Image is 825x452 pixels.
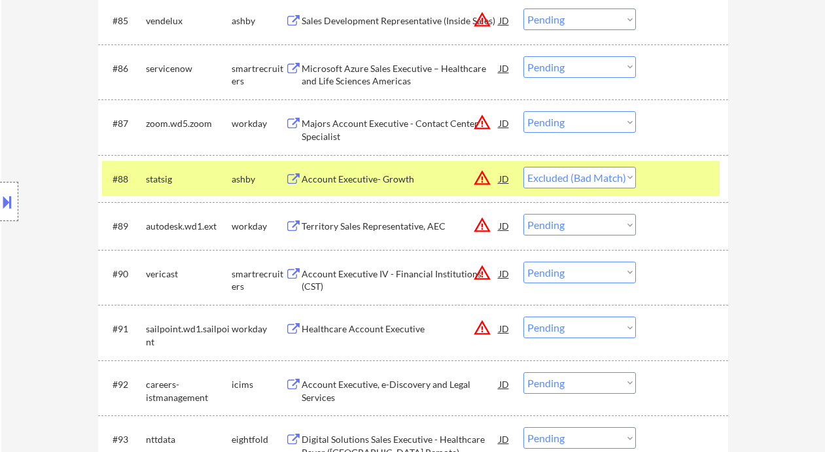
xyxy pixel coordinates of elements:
div: JD [498,9,511,32]
div: nttdata [146,433,232,446]
div: JD [498,167,511,190]
div: JD [498,262,511,285]
div: #92 [113,378,135,391]
div: eightfold [232,433,285,446]
div: careers-istmanagement [146,378,232,404]
div: ashby [232,173,285,186]
div: Account Executive IV - Financial Institutions (CST) [302,268,499,293]
div: vendelux [146,14,232,27]
div: JD [498,427,511,451]
div: smartrecruiters [232,268,285,293]
div: JD [498,56,511,80]
button: warning_amber [473,113,491,131]
div: #91 [113,322,135,336]
div: servicenow [146,62,232,75]
div: Sales Development Representative (Inside Sales) [302,14,499,27]
div: Account Executive- Growth [302,173,499,186]
button: warning_amber [473,10,491,29]
div: JD [498,214,511,237]
div: #93 [113,433,135,446]
div: JD [498,111,511,135]
div: JD [498,372,511,396]
div: Territory Sales Representative, AEC [302,220,499,233]
div: workday [232,220,285,233]
div: sailpoint.wd1.sailpoint [146,322,232,348]
button: warning_amber [473,216,491,234]
div: smartrecruiters [232,62,285,88]
div: workday [232,117,285,130]
button: warning_amber [473,319,491,337]
div: Account Executive, e-Discovery and Legal Services [302,378,499,404]
div: #85 [113,14,135,27]
div: ashby [232,14,285,27]
div: icims [232,378,285,391]
div: Microsoft Azure Sales Executive – Healthcare and Life Sciences Americas [302,62,499,88]
div: Majors Account Executive - Contact Center Specialist [302,117,499,143]
div: #86 [113,62,135,75]
div: Healthcare Account Executive [302,322,499,336]
button: warning_amber [473,264,491,282]
div: workday [232,322,285,336]
button: warning_amber [473,169,491,187]
div: JD [498,317,511,340]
